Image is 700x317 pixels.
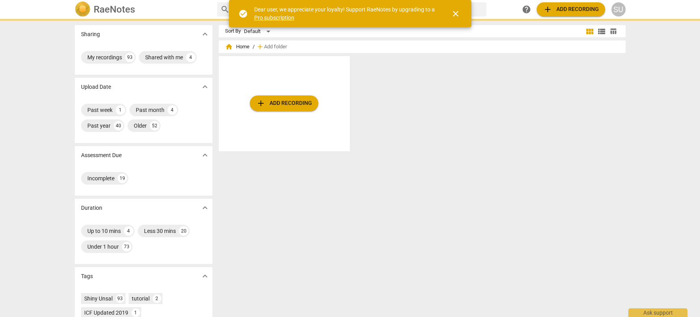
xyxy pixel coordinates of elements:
[537,2,605,16] button: Upload
[225,43,249,51] span: Home
[200,271,210,281] span: expand_more
[254,15,294,21] a: Pro subscription
[543,5,599,14] span: Add recording
[253,44,255,50] span: /
[153,294,161,303] div: 2
[225,43,233,51] span: home
[609,27,617,35] span: table_chart
[220,5,230,14] span: search
[81,83,111,91] p: Upload Date
[87,174,115,182] div: Incomplete
[131,308,140,317] div: 1
[238,9,248,18] span: check_circle
[81,151,122,159] p: Assessment Due
[597,27,606,36] span: view_list
[225,28,241,34] div: Sort By
[256,43,264,51] span: add
[199,81,211,93] button: Show more
[75,2,211,17] a: LogoRaeNotes
[179,226,188,236] div: 20
[81,30,100,38] p: Sharing
[596,26,608,37] button: List view
[81,204,102,212] p: Duration
[199,202,211,214] button: Show more
[519,2,534,16] a: Help
[244,25,273,38] div: Default
[199,149,211,161] button: Show more
[81,272,93,280] p: Tags
[250,95,318,111] button: Upload
[585,27,595,36] span: view_module
[608,26,619,37] button: Table view
[144,227,176,235] div: Less 30 mins
[200,29,210,39] span: expand_more
[124,226,133,236] div: 4
[118,174,127,183] div: 19
[116,294,124,303] div: 93
[199,28,211,40] button: Show more
[186,53,196,62] div: 4
[136,106,164,114] div: Past month
[584,26,596,37] button: Tile view
[451,9,460,18] span: close
[446,4,465,23] button: Close
[543,5,552,14] span: add
[200,82,210,92] span: expand_more
[256,99,266,108] span: add
[200,150,210,160] span: expand_more
[114,121,123,130] div: 40
[611,2,626,16] button: SU
[150,121,159,130] div: 52
[87,243,119,251] div: Under 1 hour
[254,5,437,22] div: Dear user, we appreciate your loyalty! Support RaeNotes by upgrading to a
[84,295,113,302] div: Shiny Unsal
[145,53,183,61] div: Shared with me
[87,53,122,61] div: My recordings
[264,44,287,50] span: Add folder
[125,53,135,62] div: 93
[256,99,312,108] span: Add recording
[628,308,687,317] div: Ask support
[94,4,135,15] h2: RaeNotes
[87,106,113,114] div: Past week
[134,122,147,130] div: Older
[87,122,111,130] div: Past year
[116,105,125,115] div: 1
[122,242,131,251] div: 73
[168,105,177,115] div: 4
[522,5,531,14] span: help
[199,270,211,282] button: Show more
[84,309,128,317] div: ICF Updated 2019
[200,203,210,213] span: expand_more
[87,227,121,235] div: Up to 10 mins
[75,2,91,17] img: Logo
[132,295,150,302] div: tutorial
